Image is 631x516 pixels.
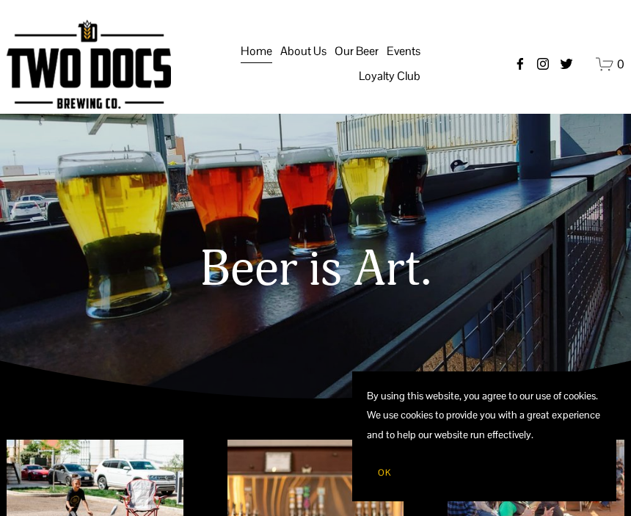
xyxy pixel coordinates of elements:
[559,57,574,71] a: twitter-unauth
[367,386,602,444] p: By using this website, you agree to our use of cookies. We use cookies to provide you with a grea...
[335,40,379,65] a: folder dropdown
[596,55,625,73] a: 0 items in cart
[352,371,616,501] section: Cookie banner
[241,40,272,65] a: Home
[513,57,528,71] a: Facebook
[536,57,550,71] a: instagram-unauth
[280,40,327,62] span: About Us
[359,65,420,87] span: Loyalty Club
[387,40,420,65] a: folder dropdown
[280,40,327,65] a: folder dropdown
[617,57,624,72] span: 0
[387,40,420,62] span: Events
[7,20,171,109] img: Two Docs Brewing Co.
[8,241,623,297] h1: Beer is Art.
[367,459,402,487] button: OK
[378,467,391,479] span: OK
[335,40,379,62] span: Our Beer
[359,64,420,89] a: folder dropdown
